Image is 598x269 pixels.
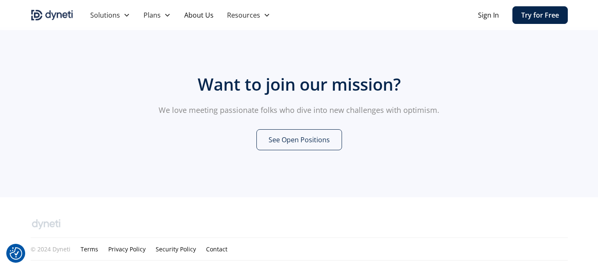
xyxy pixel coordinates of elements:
a: Privacy Policy [108,245,146,253]
div: Plans [137,7,178,24]
img: Dyneti indigo logo [31,8,73,22]
div: Resources [227,10,260,20]
a: home [31,8,73,22]
p: We love meeting passionate folks who dive into new challenges with optimism. [138,104,460,116]
a: Sign In [478,10,499,20]
div: Plans [144,10,161,20]
a: Security Policy [156,245,196,253]
a: Contact [206,245,227,253]
a: Try for Free [512,6,568,24]
a: See Open Positions [256,129,342,150]
div: Solutions [84,7,137,24]
h3: Want to join our mission? [138,74,460,94]
a: Terms [81,245,98,253]
button: Consent Preferences [10,247,22,260]
div: Solutions [90,10,120,20]
img: Dyneti gray logo [31,217,62,231]
img: Revisit consent button [10,247,22,260]
div: © 2024 Dyneti [31,245,71,253]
